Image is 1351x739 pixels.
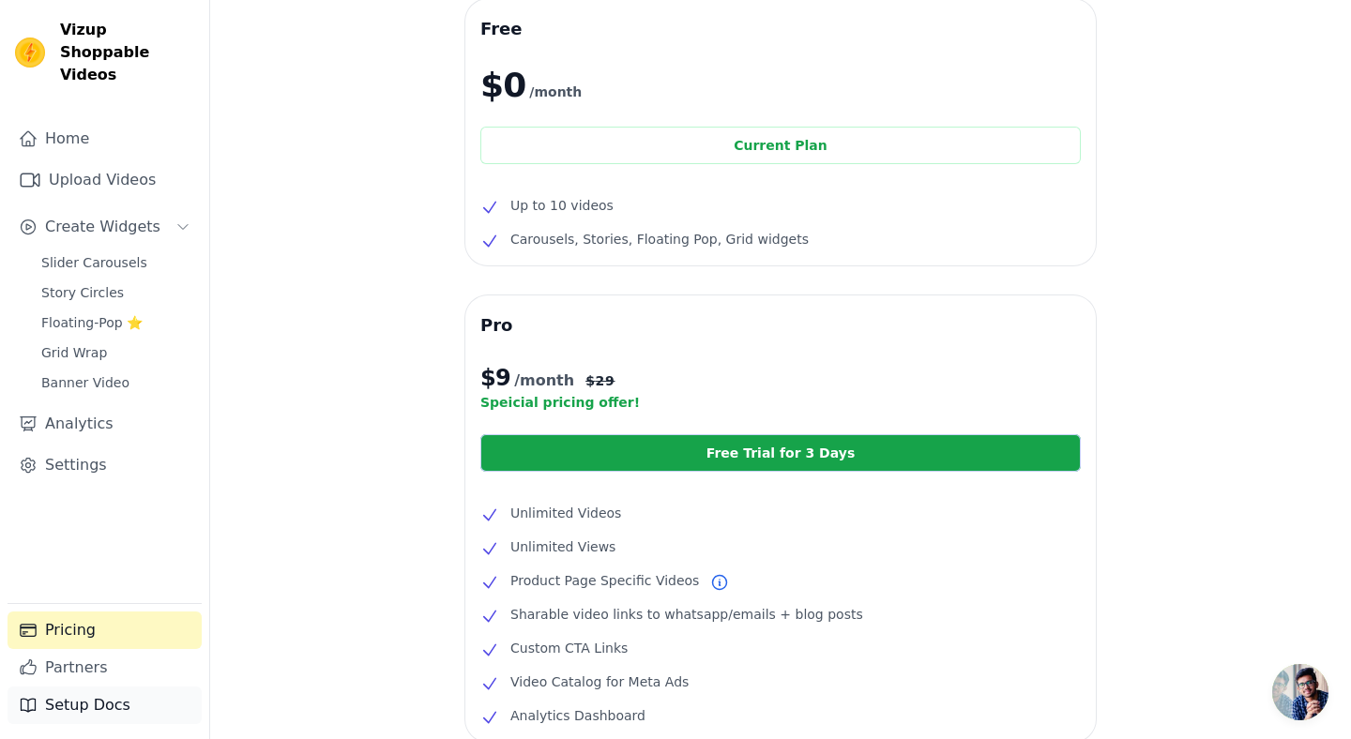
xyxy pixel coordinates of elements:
span: Sharable video links to whatsapp/emails + blog posts [510,603,863,626]
a: Settings [8,446,202,484]
a: Upload Videos [8,161,202,199]
span: Analytics Dashboard [510,704,645,727]
h3: Pro [480,310,1081,340]
span: Unlimited Views [510,535,615,558]
span: Floating-Pop ⭐ [41,313,143,332]
a: Pricing [8,611,202,649]
span: Up to 10 videos [510,194,614,217]
span: Grid Wrap [41,343,107,362]
span: Story Circles [41,283,124,302]
span: $ 9 [480,363,510,393]
span: /month [529,81,582,103]
button: Create Widgets [8,208,202,246]
a: Free Trial for 3 Days [480,434,1081,472]
a: Slider Carousels [30,249,202,276]
img: Vizup [15,38,45,68]
a: Analytics [8,405,202,443]
span: Slider Carousels [41,253,147,272]
li: Custom CTA Links [480,637,1081,659]
a: Grid Wrap [30,339,202,366]
span: Product Page Specific Videos [510,569,699,592]
div: Current Plan [480,127,1081,164]
a: Banner Video [30,369,202,396]
li: Video Catalog for Meta Ads [480,671,1081,693]
span: Create Widgets [45,216,160,238]
div: Open chat [1272,664,1328,720]
p: Speicial pricing offer! [480,393,1081,412]
span: Banner Video [41,373,129,392]
span: $ 29 [585,371,615,390]
a: Setup Docs [8,686,202,724]
a: Partners [8,649,202,686]
span: Carousels, Stories, Floating Pop, Grid widgets [510,228,809,250]
h3: Free [480,14,1081,44]
span: Vizup Shoppable Videos [60,19,194,86]
a: Floating-Pop ⭐ [30,309,202,336]
a: Home [8,120,202,158]
span: /month [514,369,574,392]
a: Story Circles [30,279,202,306]
span: Unlimited Videos [510,502,621,524]
span: $0 [480,67,525,104]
